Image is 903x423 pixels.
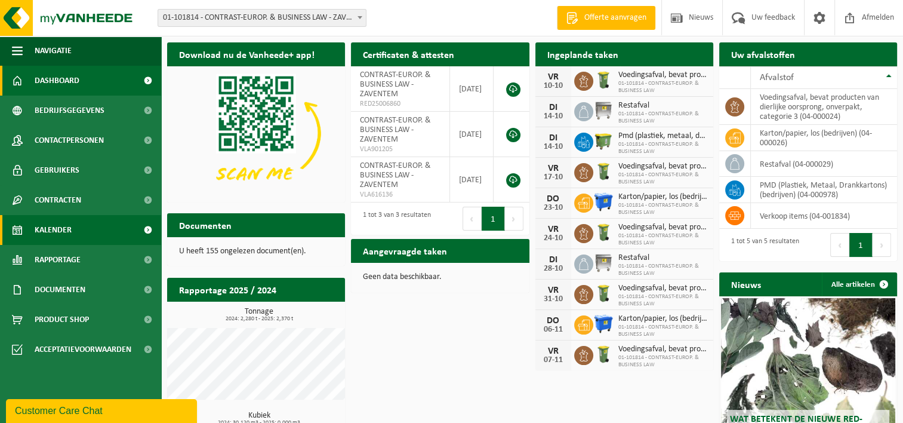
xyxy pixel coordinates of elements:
span: 01-101814 - CONTRAST-EUROP. & BUSINESS LAW [618,354,707,369]
div: VR [541,347,565,356]
td: [DATE] [450,157,494,203]
span: 01-101814 - CONTRAST-EUROP. & BUSINESS LAW [618,293,707,308]
div: DO [541,194,565,204]
span: VLA616136 [360,190,440,200]
span: Documenten [35,275,85,305]
img: WB-0140-HPE-GN-50 [593,344,614,364]
img: WB-1100-HPE-BE-01 [593,314,614,334]
span: 01-101814 - CONTRAST-EUROP. & BUSINESS LAW [618,263,707,277]
div: 23-10 [541,204,565,212]
span: Kalender [35,215,72,245]
div: VR [541,164,565,173]
span: Rapportage [35,245,81,275]
span: Pmd (plastiek, metaal, drankkartons) (bedrijven) [618,131,707,141]
h2: Documenten [167,213,244,237]
span: RED25006860 [360,99,440,109]
span: Dashboard [35,66,79,96]
button: 1 [482,207,505,231]
div: 1 tot 5 van 5 resultaten [725,232,799,258]
h2: Ingeplande taken [535,42,630,66]
div: VR [541,225,565,234]
span: Product Shop [35,305,89,335]
div: 17-10 [541,173,565,182]
span: Offerte aanvragen [581,12,649,24]
td: [DATE] [450,66,494,112]
h2: Nieuws [719,272,773,296]
span: Restafval [618,253,707,263]
button: Next [873,233,891,257]
div: 31-10 [541,295,565,304]
span: Restafval [618,101,707,111]
div: 07-11 [541,356,565,364]
span: 01-101814 - CONTRAST-EUROP. & BUSINESS LAW - ZAVENTEM [158,10,366,26]
div: 10-10 [541,82,565,90]
span: CONTRAST-EUROP. & BUSINESS LAW - ZAVENTEM [360,116,431,144]
span: 01-101814 - CONTRAST-EUROP. & BUSINESS LAW [618,141,707,155]
img: WB-1100-HPE-GN-50 [593,131,614,151]
p: U heeft 155 ongelezen document(en). [179,247,333,256]
div: 14-10 [541,143,565,151]
td: restafval (04-000029) [751,151,897,177]
iframe: chat widget [6,397,199,423]
h2: Rapportage 2025 / 2024 [167,278,288,301]
span: 2024: 2,280 t - 2025: 2,370 t [173,316,345,322]
img: WB-0140-HPE-GN-50 [593,222,614,243]
span: Voedingsafval, bevat producten van dierlijke oorsprong, onverpakt, categorie 3 [618,162,707,171]
span: 01-101814 - CONTRAST-EUROP. & BUSINESS LAW - ZAVENTEM [158,9,366,27]
span: Afvalstof [760,73,794,82]
span: Karton/papier, los (bedrijven) [618,314,707,324]
img: WB-1100-GAL-GY-02 [593,100,614,121]
span: Navigatie [35,36,72,66]
h2: Certificaten & attesten [351,42,466,66]
img: WB-1100-HPE-BE-01 [593,192,614,212]
h2: Download nu de Vanheede+ app! [167,42,326,66]
h2: Aangevraagde taken [351,239,459,262]
span: CONTRAST-EUROP. & BUSINESS LAW - ZAVENTEM [360,161,431,189]
button: 1 [849,233,873,257]
span: CONTRAST-EUROP. & BUSINESS LAW - ZAVENTEM [360,70,431,99]
button: Previous [463,207,482,231]
span: Voedingsafval, bevat producten van dierlijke oorsprong, onverpakt, categorie 3 [618,70,707,80]
span: 01-101814 - CONTRAST-EUROP. & BUSINESS LAW [618,111,707,125]
span: Voedingsafval, bevat producten van dierlijke oorsprong, onverpakt, categorie 3 [618,345,707,354]
td: karton/papier, los (bedrijven) (04-000026) [751,125,897,151]
td: [DATE] [450,112,494,157]
img: Download de VHEPlus App [167,66,345,200]
span: VLA901205 [360,145,440,154]
span: Acceptatievoorwaarden [35,335,131,364]
div: VR [541,286,565,295]
span: 01-101814 - CONTRAST-EUROP. & BUSINESS LAW [618,202,707,216]
span: Bedrijfsgegevens [35,96,104,125]
img: WB-1100-GAL-GY-02 [593,253,614,273]
div: 06-11 [541,326,565,334]
span: Gebruikers [35,155,79,185]
td: verkoop items (04-001834) [751,203,897,229]
button: Next [505,207,523,231]
a: Offerte aanvragen [557,6,655,30]
td: voedingsafval, bevat producten van dierlijke oorsprong, onverpakt, categorie 3 (04-000024) [751,89,897,125]
span: 01-101814 - CONTRAST-EUROP. & BUSINESS LAW [618,80,707,94]
div: VR [541,72,565,82]
div: 1 tot 3 van 3 resultaten [357,206,431,232]
span: Contracten [35,185,81,215]
h2: Uw afvalstoffen [719,42,807,66]
a: Alle artikelen [822,272,896,296]
button: Previous [830,233,849,257]
h3: Tonnage [173,308,345,322]
div: DI [541,133,565,143]
td: PMD (Plastiek, Metaal, Drankkartons) (bedrijven) (04-000978) [751,177,897,203]
img: WB-0140-HPE-GN-50 [593,283,614,304]
a: Bekijk rapportage [256,301,344,325]
img: WB-0140-HPE-GN-50 [593,161,614,182]
div: DI [541,103,565,112]
span: Voedingsafval, bevat producten van dierlijke oorsprong, onverpakt, categorie 3 [618,284,707,293]
span: Voedingsafval, bevat producten van dierlijke oorsprong, onverpakt, categorie 3 [618,223,707,232]
span: Karton/papier, los (bedrijven) [618,192,707,202]
p: Geen data beschikbaar. [363,273,517,281]
div: 28-10 [541,265,565,273]
div: 14-10 [541,112,565,121]
img: WB-0140-HPE-GN-50 [593,70,614,90]
span: 01-101814 - CONTRAST-EUROP. & BUSINESS LAW [618,232,707,247]
div: DI [541,255,565,265]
